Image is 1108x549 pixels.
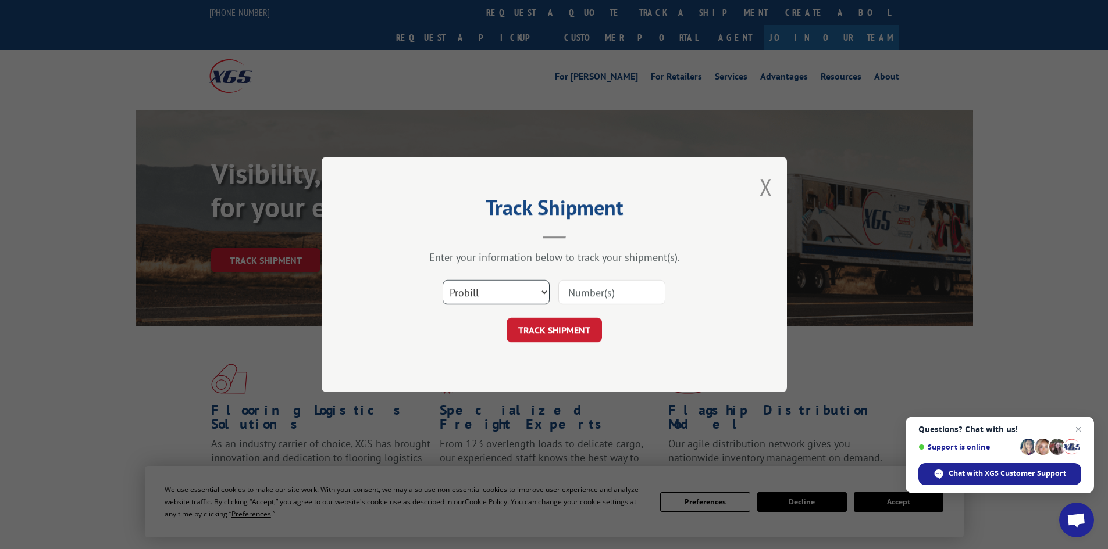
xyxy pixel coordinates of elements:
[1059,503,1094,537] a: Open chat
[918,443,1016,451] span: Support is online
[380,250,729,264] div: Enter your information below to track your shipment(s).
[918,463,1081,485] span: Chat with XGS Customer Support
[380,199,729,221] h2: Track Shipment
[507,318,602,342] button: TRACK SHIPMENT
[918,425,1081,434] span: Questions? Chat with us!
[760,171,772,202] button: Close modal
[949,468,1066,479] span: Chat with XGS Customer Support
[558,280,665,304] input: Number(s)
